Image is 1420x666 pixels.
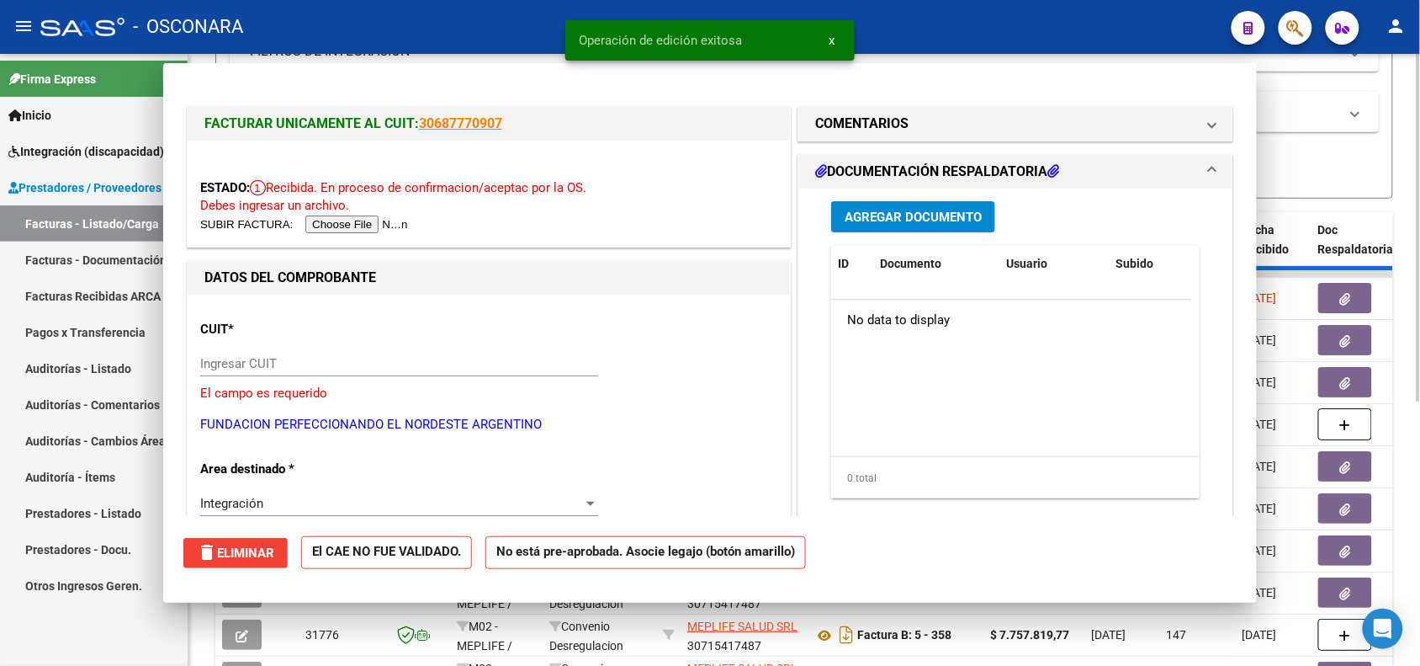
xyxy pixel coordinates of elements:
datatable-header-cell: Documento [873,246,999,282]
span: [DATE] [1242,376,1277,389]
datatable-header-cell: Doc Respaldatoria [1311,212,1412,286]
datatable-header-cell: Usuario [999,246,1109,282]
span: [DATE] [1242,586,1277,599]
span: Firma Express [8,70,96,88]
span: Usuario [1006,257,1047,270]
span: Documento [880,257,941,270]
button: Agregar Documento [831,201,995,232]
span: Integración [200,496,263,511]
span: 31776 [305,628,339,642]
div: DOCUMENTACIÓN RESPALDATORIA [798,189,1232,538]
span: Eliminar [197,546,274,561]
span: x [829,33,835,48]
button: Eliminar [183,538,288,568]
datatable-header-cell: ID [831,246,873,282]
p: El campo es requerido [200,384,777,403]
span: [DATE] [1242,418,1277,431]
span: Fecha Recibido [1242,223,1290,256]
mat-icon: person [1386,16,1407,36]
mat-icon: menu [13,16,34,36]
datatable-header-cell: Subido [1109,246,1193,282]
span: ESTADO: [200,180,250,195]
span: [DATE] [1242,544,1277,557]
i: Descargar documento [835,621,857,648]
span: FACTURAR UNICAMENTE AL CUIT: [204,115,419,131]
datatable-header-cell: Fecha Recibido [1236,212,1311,286]
strong: El CAE NO FUE VALIDADO. [301,536,472,569]
p: FUNDACION PERFECCIONANDO EL NORDESTE ARGENTINO [200,415,777,434]
p: CUIT [200,320,374,339]
span: ID [838,257,849,270]
h1: DOCUMENTACIÓN RESPALDATORIA [815,162,1059,182]
span: Integración (discapacidad) [8,142,164,161]
span: Prestadores / Proveedores [8,178,162,197]
div: 0 total [831,457,1200,499]
strong: $ 7.757.819,77 [990,628,1069,642]
mat-expansion-panel-header: COMENTARIOS [798,107,1232,141]
h1: COMENTARIOS [815,114,909,134]
button: x [815,25,848,56]
span: [DATE] [1242,502,1277,515]
span: Doc Respaldatoria [1318,223,1394,256]
span: Recibida. En proceso de confirmacion/aceptac por la OS. [250,180,586,195]
span: Inicio [8,106,51,125]
span: - OSCONARA [133,8,243,45]
p: Debes ingresar un archivo. [200,196,777,216]
a: 30687770907 [419,115,502,131]
span: MEPLIFE SALUD SRL [687,620,797,633]
div: No data to display [831,300,1192,342]
div: 30715417487 [687,617,800,653]
span: [DATE] [1242,333,1277,347]
strong: No está pre-aprobada. Asocie legajo (botón amarillo) [485,536,806,569]
span: [DATE] [1242,291,1277,305]
strong: Factura B: 5 - 358 [857,629,951,642]
span: [DATE] [1091,628,1126,642]
mat-expansion-panel-header: DOCUMENTACIÓN RESPALDATORIA [798,155,1232,189]
span: M02 - MEPLIFE / MEPTEC [457,578,512,630]
strong: DATOS DEL COMPROBANTE [204,269,376,285]
div: Open Intercom Messenger [1363,609,1403,649]
p: Area destinado * [200,460,374,479]
span: Agregar Documento [845,210,982,225]
span: Convenio Desregulacion [549,620,623,653]
span: Subido [1115,257,1153,270]
span: 147 [1167,628,1187,642]
span: [DATE] [1242,628,1277,642]
span: [DATE] [1242,460,1277,473]
span: Operación de edición exitosa [579,32,742,49]
mat-icon: delete [197,542,217,562]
